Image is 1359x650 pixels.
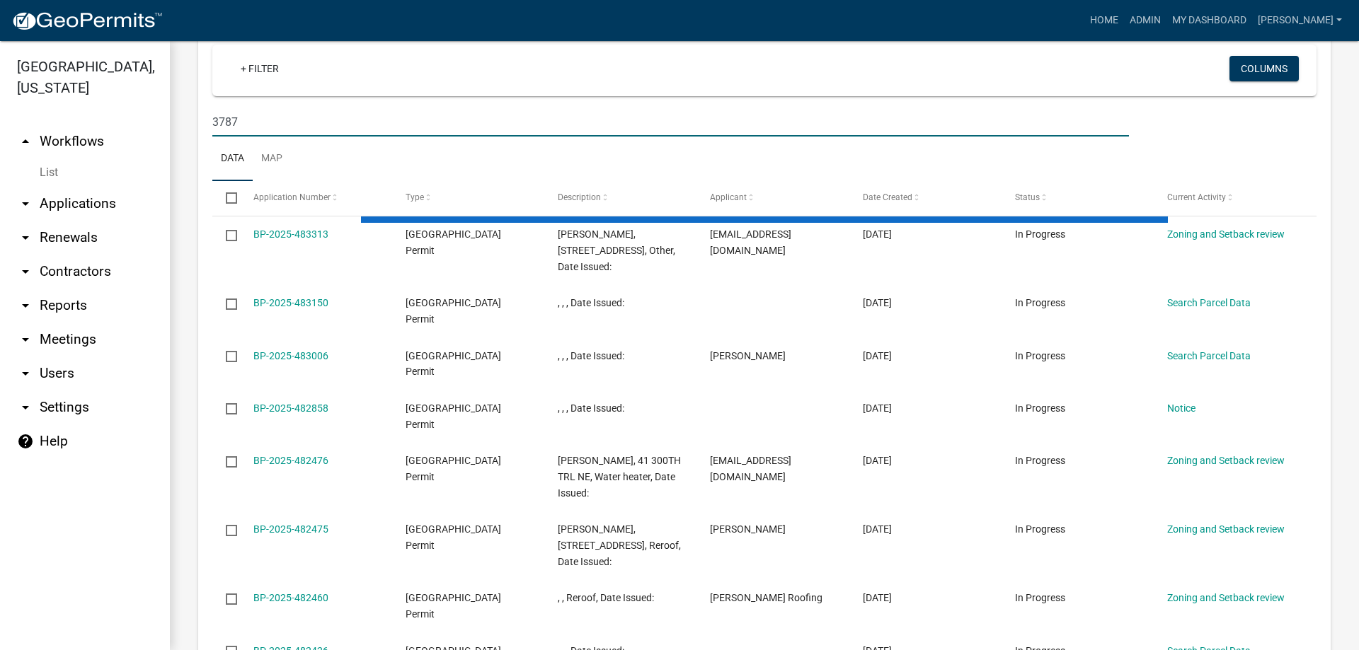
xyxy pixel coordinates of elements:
[1015,455,1065,466] span: In Progress
[710,228,791,256] span: ic@calldeans.com
[17,229,34,246] i: arrow_drop_down
[239,181,391,215] datatable-header-cell: Application Number
[1167,228,1285,240] a: Zoning and Setback review
[558,228,675,272] span: KENNETH MILLER, 28090 CRANE ST NW, Other, Date Issued:
[849,181,1001,215] datatable-header-cell: Date Created
[17,263,34,280] i: arrow_drop_down
[406,592,501,620] span: Isanti County Building Permit
[1252,7,1348,34] a: [PERSON_NAME]
[710,592,822,603] span: Bialka Roofing
[558,523,681,567] span: STEPHEN SILVERNALE, 5705 257TH AVE NE, Reroof, Date Issued:
[710,455,791,482] span: Office@LarsonPlumbing.com
[710,350,786,361] span: Brian Shirley
[212,181,239,215] datatable-header-cell: Select
[863,350,892,361] span: 09/23/2025
[1167,192,1226,202] span: Current Activity
[406,523,501,551] span: Isanti County Building Permit
[253,455,328,466] a: BP-2025-482476
[406,455,501,482] span: Isanti County Building Permit
[406,228,501,256] span: Isanti County Building Permit
[406,350,501,378] span: Isanti County Building Permit
[17,399,34,416] i: arrow_drop_down
[212,108,1129,137] input: Search for applications
[558,402,624,414] span: , , , Date Issued:
[710,523,786,535] span: Hallie Kaczmarski
[212,137,253,182] a: Data
[17,331,34,348] i: arrow_drop_down
[253,523,328,535] a: BP-2025-482475
[253,192,331,202] span: Application Number
[863,523,892,535] span: 09/23/2025
[1167,523,1285,535] a: Zoning and Setback review
[558,297,624,308] span: , , , Date Issued:
[1015,192,1040,202] span: Status
[1154,181,1306,215] datatable-header-cell: Current Activity
[1124,7,1166,34] a: Admin
[1229,56,1299,81] button: Columns
[253,137,291,182] a: Map
[1015,297,1065,308] span: In Progress
[1015,402,1065,414] span: In Progress
[558,455,681,499] span: DAVID B ADOLPHSON, 41 300TH TRL NE, Water heater, Date Issued:
[1166,7,1252,34] a: My Dashboard
[544,181,696,215] datatable-header-cell: Description
[1015,350,1065,361] span: In Progress
[253,350,328,361] a: BP-2025-483006
[17,297,34,314] i: arrow_drop_down
[863,297,892,308] span: 09/24/2025
[696,181,849,215] datatable-header-cell: Applicant
[863,402,892,414] span: 09/23/2025
[1167,297,1251,308] a: Search Parcel Data
[17,195,34,212] i: arrow_drop_down
[863,455,892,466] span: 09/23/2025
[1015,523,1065,535] span: In Progress
[558,192,601,202] span: Description
[863,192,912,202] span: Date Created
[229,56,290,81] a: + Filter
[558,350,624,361] span: , , , Date Issued:
[406,402,501,430] span: Isanti County Building Permit
[253,297,328,308] a: BP-2025-483150
[710,192,747,202] span: Applicant
[558,592,654,603] span: , , Reroof, Date Issued:
[253,228,328,240] a: BP-2025-483313
[863,228,892,240] span: 09/24/2025
[863,592,892,603] span: 09/23/2025
[1015,592,1065,603] span: In Progress
[17,365,34,382] i: arrow_drop_down
[1167,455,1285,466] a: Zoning and Setback review
[1167,402,1195,414] a: Notice
[406,192,424,202] span: Type
[17,133,34,150] i: arrow_drop_up
[392,181,544,215] datatable-header-cell: Type
[1167,350,1251,361] a: Search Parcel Data
[406,297,501,325] span: Isanti County Building Permit
[1015,228,1065,240] span: In Progress
[253,402,328,414] a: BP-2025-482858
[17,433,34,450] i: help
[1167,592,1285,603] a: Zoning and Setback review
[253,592,328,603] a: BP-2025-482460
[1002,181,1154,215] datatable-header-cell: Status
[1084,7,1124,34] a: Home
